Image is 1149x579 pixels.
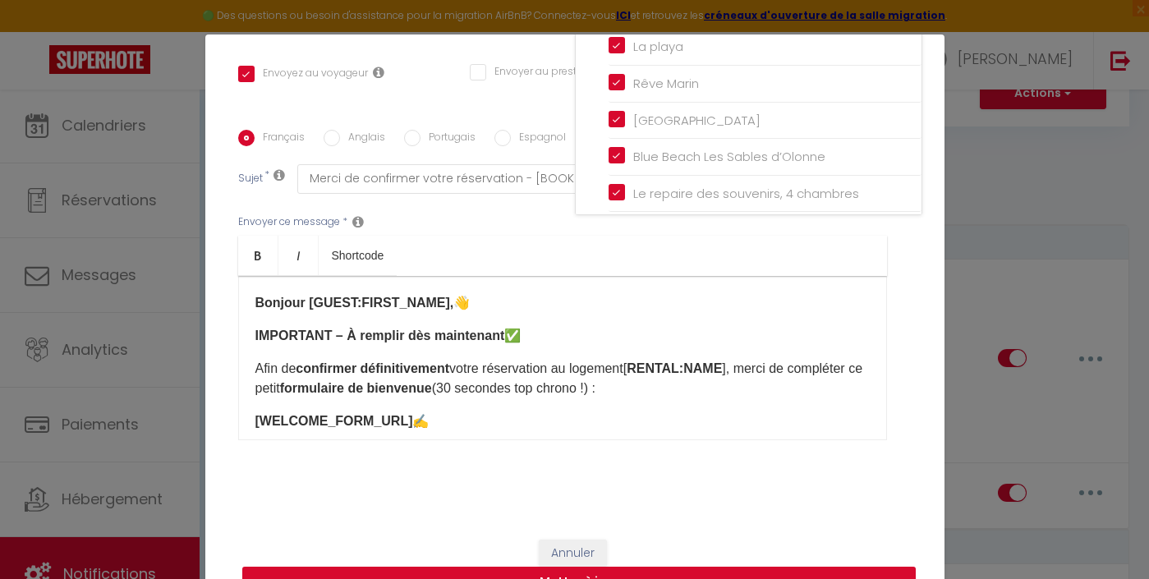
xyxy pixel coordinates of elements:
span: ✍️ [412,414,429,428]
button: Annuler [539,540,607,568]
strong: formulaire [280,381,344,395]
span: votre réservation au logement [449,361,623,375]
span: Afin de [255,361,296,375]
span: , merci de compléter ce petit [255,361,863,395]
label: Espagnol [511,130,566,148]
button: Ouvrir le widget de chat LiveChat [13,7,62,56]
span: [WELCOME_FORM_URL] [255,414,413,428]
span: Le repaire des souvenirs, 4 chambres [633,185,859,202]
strong: confirmer [296,361,356,375]
span: Bonjour [GUEST:FIRST_NAME], [255,296,454,310]
span: [GEOGRAPHIC_DATA] [633,112,761,129]
strong: : [679,361,683,375]
strong: définitivement [361,361,449,375]
strong: bienvenue [367,381,432,395]
span: [ ] [623,361,726,375]
label: Sujet [238,171,263,188]
label: Envoyez au voyageur [255,66,368,84]
label: Français [255,130,305,148]
label: Anglais [340,130,385,148]
strong: RENTAL [627,361,679,375]
i: Message [352,215,364,228]
span: ✅ [504,329,521,342]
a: Bold [238,236,278,275]
i: Subject [273,168,285,182]
span: 👋 [453,296,470,310]
strong: NAME [683,361,722,375]
a: Italic [278,236,319,275]
i: Envoyer au voyageur [373,66,384,79]
span: Rêve Marin [633,75,699,92]
label: Envoyer ce message [238,214,340,230]
a: Shortcode [319,236,398,275]
span: (30 secondes top chrono !) : [432,381,595,395]
strong: de [347,381,363,395]
label: Portugais [421,130,476,148]
span: IMPORTANT – À remplir dès maintenant [255,329,505,342]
